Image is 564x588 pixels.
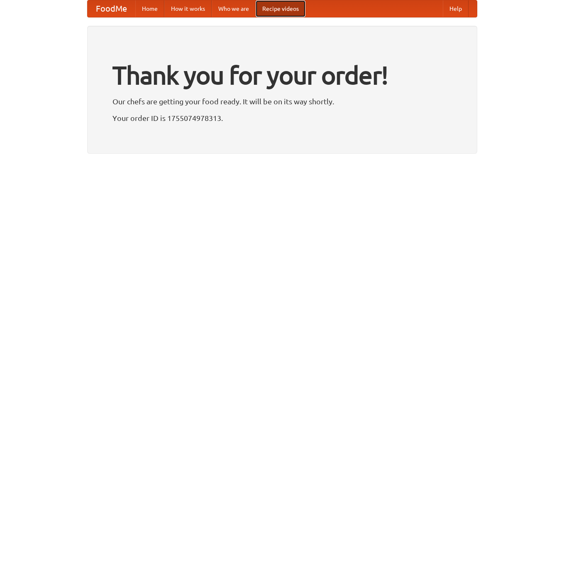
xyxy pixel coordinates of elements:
[112,55,452,95] h1: Thank you for your order!
[112,112,452,124] p: Your order ID is 1755074978313.
[256,0,305,17] a: Recipe videos
[112,95,452,108] p: Our chefs are getting your food ready. It will be on its way shortly.
[88,0,135,17] a: FoodMe
[135,0,164,17] a: Home
[212,0,256,17] a: Who we are
[443,0,469,17] a: Help
[164,0,212,17] a: How it works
